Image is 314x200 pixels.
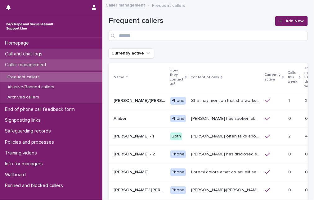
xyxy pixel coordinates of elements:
p: 0 [288,115,292,121]
p: Caller management [2,62,52,68]
p: Frequent callers [2,75,45,80]
p: Amber [114,115,128,121]
div: Phone [170,150,186,158]
div: Both [170,133,182,140]
p: Amber has spoken about multiple experiences of sexual abuse. Amber told us she is now 18 (as of 0... [191,115,261,121]
p: Wallboard [2,172,31,178]
div: Phone [170,115,186,123]
p: Policies and processes [2,139,59,145]
p: End of phone call feedback form [2,107,80,112]
p: Banned and blocked callers [2,183,68,189]
p: 1 [288,97,291,103]
div: Phone [170,97,186,105]
a: Caller management [105,1,145,8]
p: 0 [288,168,292,175]
p: 0 [305,150,309,157]
p: She may mention that she works as a Nanny, looking after two children. Abbie / Emily has let us k... [191,97,261,103]
p: [PERSON_NAME]/ [PERSON_NAME] [114,186,167,193]
p: Currently active [264,72,280,83]
p: Total mins used this week [304,65,314,90]
p: [PERSON_NAME] [114,168,150,175]
p: Name [114,74,124,81]
p: Call and chat logs [2,51,47,57]
div: Phone [170,168,186,176]
p: 0 [305,186,309,193]
p: Archived callers [2,95,44,100]
p: Homepage [2,40,34,46]
p: 0 [305,115,309,121]
p: Calls this week [288,69,297,85]
p: Abbie/Emily (Anon/'I don't know'/'I can't remember') [114,97,167,103]
p: Info for managers [2,161,48,167]
p: Content of calls [191,74,219,81]
p: 2 [288,133,292,139]
p: 0 [288,186,292,193]
p: 0 [288,150,292,157]
p: Signposting links [2,117,46,123]
img: rhQMoQhaT3yELyF149Cw [5,20,55,33]
p: [PERSON_NAME] - 2 [114,150,156,157]
p: Training videos [2,150,42,156]
p: 29 [305,97,312,103]
p: 43 [305,133,312,139]
span: Add New [285,19,304,23]
p: Frequent callers [152,2,185,8]
p: Andrew shared that he has been raped and beaten by a group of men in or near his home twice withi... [191,168,261,175]
input: Search [109,31,308,41]
p: Abusive/Banned callers [2,85,59,90]
h1: Frequent callers [109,16,271,25]
p: How they contact us? [170,67,183,88]
p: [PERSON_NAME] - 1 [114,133,155,139]
p: Anna/Emma often talks about being raped at gunpoint at the age of 13/14 by her ex-partner, aged 1... [191,186,261,193]
p: Safeguarding records [2,128,56,134]
p: 0 [305,168,309,175]
p: Amy often talks about being raped a night before or 2 weeks ago or a month ago. She also makes re... [191,133,261,139]
button: Currently active [109,48,154,58]
div: Phone [170,186,186,194]
p: Amy has disclosed she has survived two rapes, one in the UK and the other in Australia in 2013. S... [191,150,261,157]
a: Add New [275,16,308,26]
